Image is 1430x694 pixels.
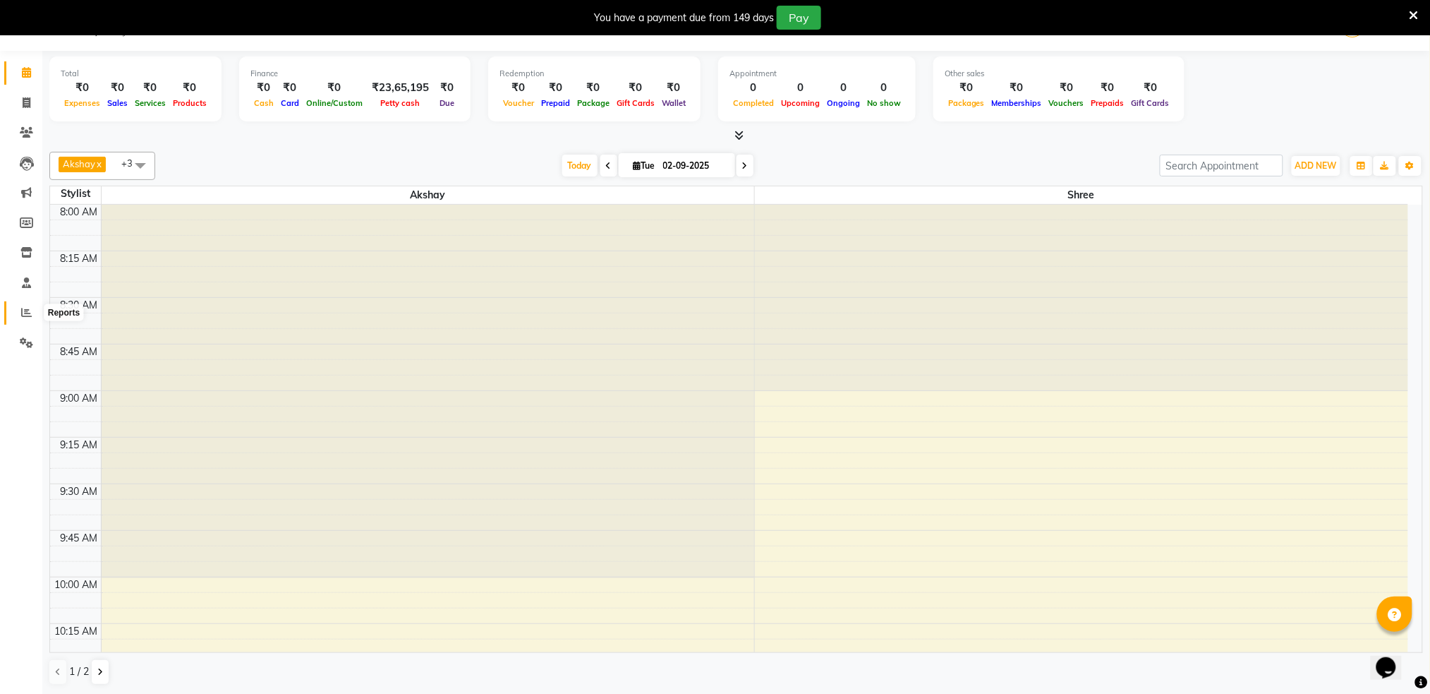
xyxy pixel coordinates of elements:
[499,68,689,80] div: Redemption
[1295,160,1337,171] span: ADD NEW
[777,6,821,30] button: Pay
[303,98,366,108] span: Online/Custom
[729,68,904,80] div: Appointment
[1088,98,1128,108] span: Prepaids
[169,80,210,96] div: ₹0
[538,80,574,96] div: ₹0
[58,438,101,453] div: 9:15 AM
[988,80,1046,96] div: ₹0
[102,186,755,204] span: Akshay
[250,98,277,108] span: Cash
[755,186,1408,204] span: shree
[58,391,101,406] div: 9:00 AM
[50,186,101,201] div: Stylist
[58,205,101,220] div: 8:00 AM
[945,80,988,96] div: ₹0
[58,484,101,499] div: 9:30 AM
[823,80,864,96] div: 0
[44,304,83,321] div: Reports
[630,160,659,171] span: Tue
[61,80,104,96] div: ₹0
[303,80,366,96] div: ₹0
[729,80,777,96] div: 0
[499,98,538,108] span: Voucher
[277,80,303,96] div: ₹0
[1292,156,1340,176] button: ADD NEW
[1128,80,1173,96] div: ₹0
[61,68,210,80] div: Total
[658,80,689,96] div: ₹0
[1371,638,1416,680] iframe: chat widget
[366,80,435,96] div: ₹23,65,195
[777,98,823,108] span: Upcoming
[250,68,459,80] div: Finance
[58,531,101,546] div: 9:45 AM
[1160,155,1283,177] input: Search Appointment
[131,80,169,96] div: ₹0
[823,98,864,108] span: Ongoing
[131,98,169,108] span: Services
[61,98,104,108] span: Expenses
[377,98,424,108] span: Petty cash
[729,98,777,108] span: Completed
[988,98,1046,108] span: Memberships
[63,158,95,169] span: Akshay
[613,80,658,96] div: ₹0
[52,624,101,639] div: 10:15 AM
[104,80,131,96] div: ₹0
[777,80,823,96] div: 0
[864,98,904,108] span: No show
[104,98,131,108] span: Sales
[538,98,574,108] span: Prepaid
[95,158,102,169] a: x
[58,345,101,359] div: 8:45 AM
[58,298,101,313] div: 8:30 AM
[945,68,1173,80] div: Other sales
[52,578,101,592] div: 10:00 AM
[945,98,988,108] span: Packages
[659,155,729,177] input: 2025-09-02
[499,80,538,96] div: ₹0
[594,11,774,25] div: You have a payment due from 149 days
[250,80,277,96] div: ₹0
[277,98,303,108] span: Card
[1046,98,1088,108] span: Vouchers
[169,98,210,108] span: Products
[613,98,658,108] span: Gift Cards
[864,80,904,96] div: 0
[562,155,598,177] span: Today
[574,98,613,108] span: Package
[436,98,458,108] span: Due
[1046,80,1088,96] div: ₹0
[1128,98,1173,108] span: Gift Cards
[121,157,143,169] span: +3
[435,80,459,96] div: ₹0
[658,98,689,108] span: Wallet
[574,80,613,96] div: ₹0
[69,664,89,679] span: 1 / 2
[58,251,101,266] div: 8:15 AM
[1088,80,1128,96] div: ₹0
